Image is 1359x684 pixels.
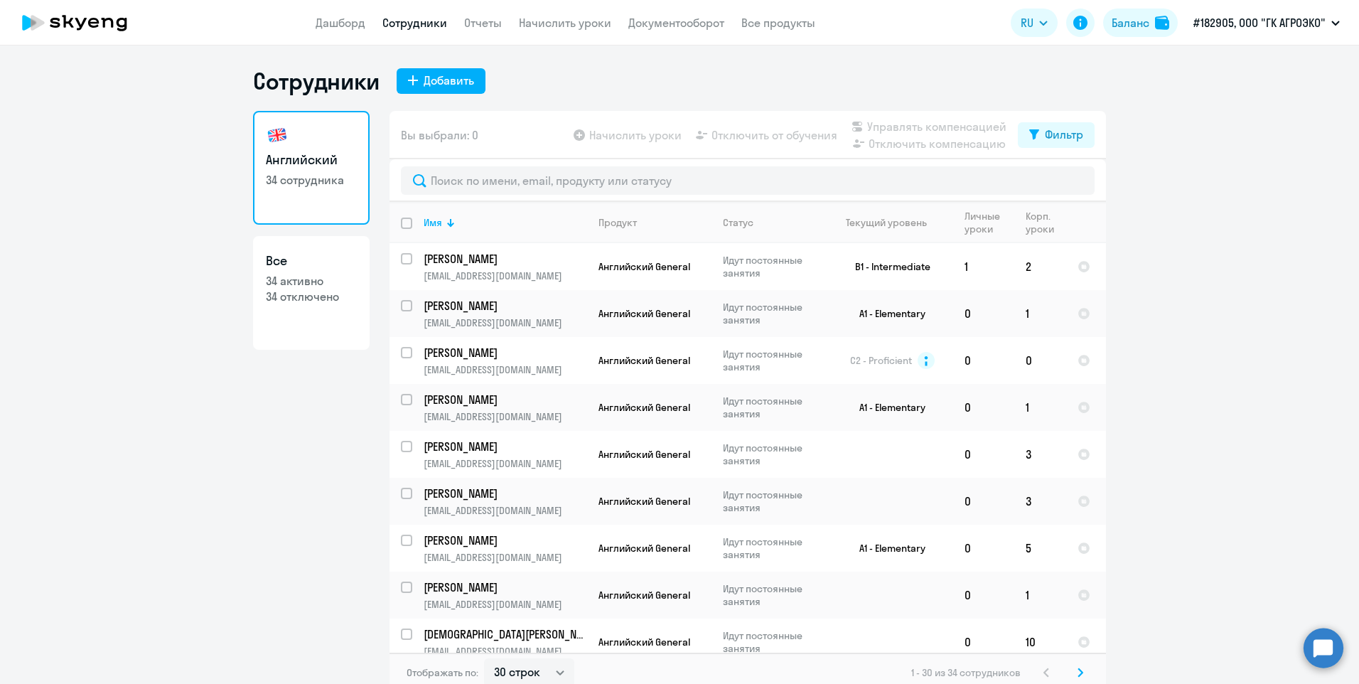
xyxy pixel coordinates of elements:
[424,486,584,501] p: [PERSON_NAME]
[424,504,586,517] p: [EMAIL_ADDRESS][DOMAIN_NAME]
[424,439,584,454] p: [PERSON_NAME]
[424,598,586,611] p: [EMAIL_ADDRESS][DOMAIN_NAME]
[953,431,1014,478] td: 0
[723,395,820,420] p: Идут постоянные занятия
[266,273,357,289] p: 34 активно
[401,127,478,144] span: Вы выбрали: 0
[953,290,1014,337] td: 0
[965,210,1014,235] div: Личные уроки
[821,525,953,572] td: A1 - Elementary
[598,589,690,602] span: Английский General
[1026,210,1054,235] div: Корп. уроки
[266,252,357,270] h3: Все
[407,666,478,679] span: Отображать по:
[953,384,1014,431] td: 0
[424,72,474,89] div: Добавить
[723,216,820,229] div: Статус
[1011,9,1058,37] button: RU
[424,626,586,642] a: [DEMOGRAPHIC_DATA][PERSON_NAME]
[424,392,584,407] p: [PERSON_NAME]
[424,316,586,329] p: [EMAIL_ADDRESS][DOMAIN_NAME]
[1018,122,1095,148] button: Фильтр
[1112,14,1149,31] div: Баланс
[723,582,820,608] p: Идут постоянные занятия
[1014,478,1066,525] td: 3
[1014,243,1066,290] td: 2
[598,307,690,320] span: Английский General
[253,111,370,225] a: Английский34 сотрудника
[723,535,820,561] p: Идут постоянные занятия
[316,16,365,30] a: Дашборд
[1103,9,1178,37] button: Балансbalance
[1014,290,1066,337] td: 1
[519,16,611,30] a: Начислить уроки
[1014,384,1066,431] td: 1
[424,410,586,423] p: [EMAIL_ADDRESS][DOMAIN_NAME]
[1026,210,1065,235] div: Корп. уроки
[723,348,820,373] p: Идут постоянные занятия
[464,16,502,30] a: Отчеты
[1155,16,1169,30] img: balance
[266,289,357,304] p: 34 отключено
[424,216,442,229] div: Имя
[382,16,447,30] a: Сотрудники
[821,243,953,290] td: B1 - Intermediate
[821,384,953,431] td: A1 - Elementary
[266,124,289,146] img: english
[598,216,637,229] div: Продукт
[424,298,584,314] p: [PERSON_NAME]
[1014,572,1066,619] td: 1
[598,401,690,414] span: Английский General
[723,442,820,467] p: Идут постоянные занятия
[846,216,927,229] div: Текущий уровень
[832,216,952,229] div: Текущий уровень
[723,488,820,514] p: Идут постоянные занятия
[723,629,820,655] p: Идут постоянные занятия
[953,572,1014,619] td: 0
[741,16,815,30] a: Все продукты
[424,533,586,548] a: [PERSON_NAME]
[1014,337,1066,384] td: 0
[424,251,584,267] p: [PERSON_NAME]
[253,67,380,95] h1: Сотрудники
[424,345,586,360] a: [PERSON_NAME]
[598,260,690,273] span: Английский General
[1014,525,1066,572] td: 5
[397,68,485,94] button: Добавить
[266,151,357,169] h3: Английский
[424,216,586,229] div: Имя
[598,636,690,648] span: Английский General
[253,236,370,350] a: Все34 активно34 отключено
[953,478,1014,525] td: 0
[401,166,1095,195] input: Поиск по имени, email, продукту или статусу
[1186,6,1347,40] button: #182905, ООО "ГК АГРОЭКО"
[965,210,1001,235] div: Личные уроки
[1045,126,1083,143] div: Фильтр
[424,486,586,501] a: [PERSON_NAME]
[953,337,1014,384] td: 0
[424,363,586,376] p: [EMAIL_ADDRESS][DOMAIN_NAME]
[911,666,1021,679] span: 1 - 30 из 34 сотрудников
[424,439,586,454] a: [PERSON_NAME]
[598,354,690,367] span: Английский General
[953,619,1014,666] td: 0
[598,542,690,555] span: Английский General
[723,301,820,326] p: Идут постоянные занятия
[598,495,690,508] span: Английский General
[424,251,586,267] a: [PERSON_NAME]
[953,525,1014,572] td: 0
[723,254,820,279] p: Идут постоянные занятия
[953,243,1014,290] td: 1
[598,448,690,461] span: Английский General
[424,551,586,564] p: [EMAIL_ADDRESS][DOMAIN_NAME]
[424,392,586,407] a: [PERSON_NAME]
[628,16,724,30] a: Документооборот
[1014,619,1066,666] td: 10
[266,172,357,188] p: 34 сотрудника
[723,216,753,229] div: Статус
[424,345,584,360] p: [PERSON_NAME]
[598,216,711,229] div: Продукт
[424,269,586,282] p: [EMAIL_ADDRESS][DOMAIN_NAME]
[424,457,586,470] p: [EMAIL_ADDRESS][DOMAIN_NAME]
